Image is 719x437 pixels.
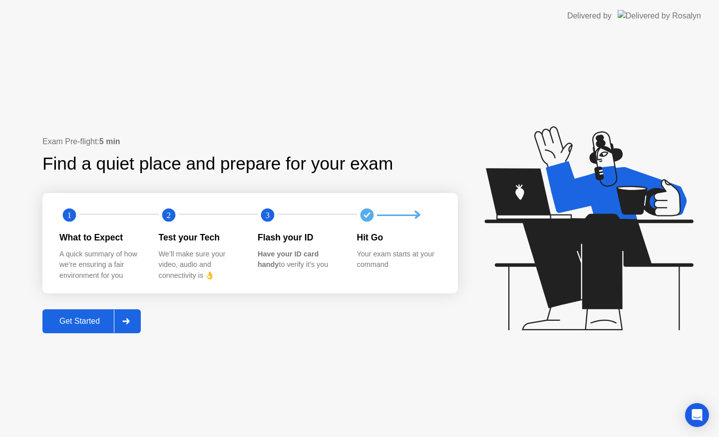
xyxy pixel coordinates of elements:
img: Delivered by Rosalyn [618,10,701,21]
text: 1 [67,211,71,220]
div: What to Expect [59,231,143,244]
div: A quick summary of how we’re ensuring a fair environment for you [59,249,143,281]
div: to verify it’s you [258,249,341,270]
text: 2 [166,211,170,220]
button: Get Started [42,309,141,333]
div: Get Started [45,317,114,326]
div: We’ll make sure your video, audio and connectivity is 👌 [159,249,242,281]
div: Delivered by [567,10,612,22]
text: 3 [266,211,270,220]
div: Your exam starts at your command [357,249,440,270]
div: Hit Go [357,231,440,244]
div: Flash your ID [258,231,341,244]
div: Find a quiet place and prepare for your exam [42,151,394,177]
div: Open Intercom Messenger [685,403,709,427]
b: Have your ID card handy [258,250,319,269]
div: Exam Pre-flight: [42,136,458,148]
div: Test your Tech [159,231,242,244]
b: 5 min [99,137,120,146]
